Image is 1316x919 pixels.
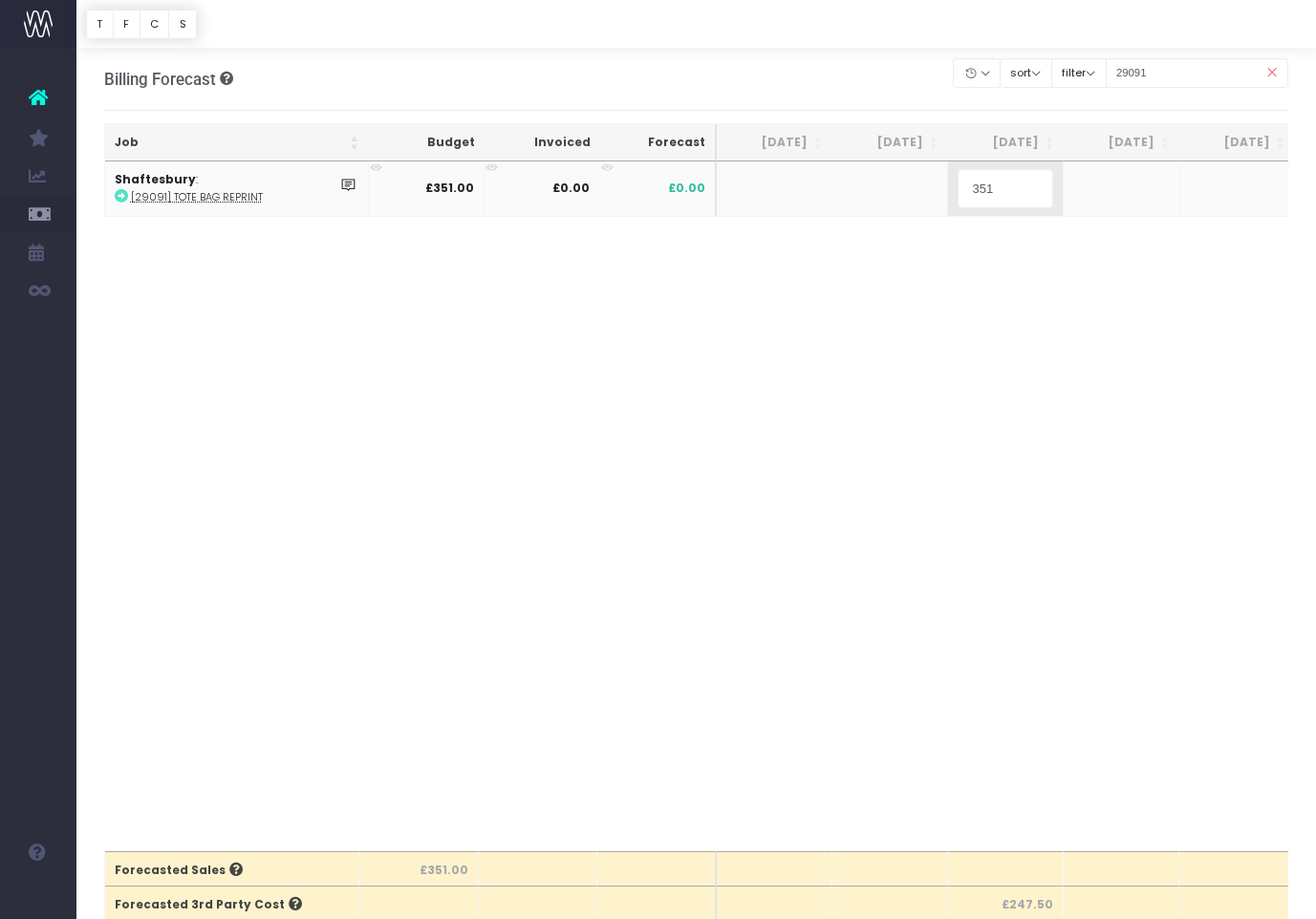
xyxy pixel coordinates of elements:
[1179,124,1295,161] th: Dec 25: activate to sort column ascending
[113,10,140,39] button: F
[668,180,705,197] span: £0.00
[24,881,53,909] img: images/default_profile_image.png
[131,190,263,204] abbr: [29091] Tote Bag Reprint
[105,124,369,161] th: Job: activate to sort column ascending
[140,10,170,39] button: C
[1051,58,1107,88] button: filter
[369,124,485,161] th: Budget
[1064,124,1179,161] th: Nov 25: activate to sort column ascending
[105,161,369,215] td: :
[104,70,216,89] span: Billing Forecast
[948,124,1064,161] th: Oct 25: activate to sort column ascending
[115,171,196,187] strong: Shaftesbury
[86,10,197,39] div: Vertical button group
[168,10,197,39] button: S
[425,180,474,196] strong: £351.00
[86,10,114,39] button: T
[600,124,717,161] th: Forecast
[360,851,479,886] th: £351.00
[1000,58,1052,88] button: sort
[717,124,832,161] th: Aug 25: activate to sort column ascending
[832,124,948,161] th: Sep 25: activate to sort column ascending
[552,180,590,196] strong: £0.00
[115,862,243,879] span: Forecasted Sales
[485,124,600,161] th: Invoiced
[1106,58,1289,88] input: Search...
